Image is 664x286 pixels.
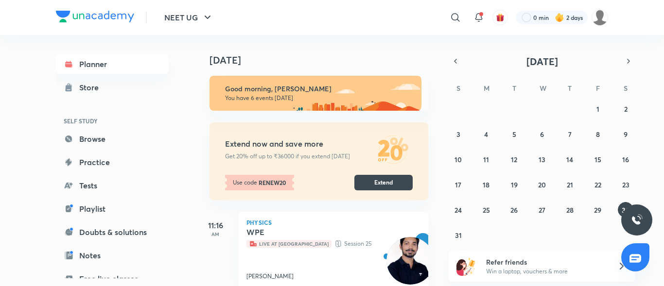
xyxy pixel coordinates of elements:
button: August 25, 2025 [478,202,494,218]
abbr: August 18, 2025 [483,180,489,189]
button: Extend [354,175,413,190]
button: August 6, 2025 [534,126,550,142]
button: August 27, 2025 [534,202,550,218]
abbr: August 26, 2025 [510,205,518,215]
h5: Extend now and save more [225,139,374,149]
abbr: Tuesday [512,84,516,93]
abbr: August 27, 2025 [539,205,545,215]
button: August 1, 2025 [590,101,606,117]
abbr: Wednesday [540,84,546,93]
abbr: August 2, 2025 [624,104,628,114]
abbr: August 14, 2025 [566,155,573,164]
abbr: August 24, 2025 [454,205,462,215]
a: Playlist [56,199,169,219]
button: August 4, 2025 [478,126,494,142]
button: August 2, 2025 [618,101,633,117]
a: Browse [56,129,169,149]
abbr: Friday [596,84,600,93]
h6: Refer friends [486,257,606,267]
a: Doubts & solutions [56,222,169,242]
span: Live at [GEOGRAPHIC_DATA] [246,240,332,248]
img: avatar [496,13,505,22]
button: August 7, 2025 [562,126,577,142]
abbr: August 28, 2025 [566,205,574,215]
button: August 17, 2025 [451,177,466,192]
button: August 3, 2025 [451,126,466,142]
abbr: August 21, 2025 [567,180,573,189]
h6: Good morning, [PERSON_NAME] [225,84,413,93]
button: August 13, 2025 [534,151,550,167]
abbr: August 23, 2025 [622,180,629,189]
button: NEET UG [158,8,219,27]
a: Notes [56,246,169,265]
abbr: August 22, 2025 [594,180,601,189]
h5: WPE [246,227,367,237]
abbr: Monday [484,84,489,93]
a: Store [56,78,169,97]
h6: SELF STUDY [56,113,169,129]
abbr: August 8, 2025 [596,130,600,139]
button: August 28, 2025 [562,202,577,218]
button: avatar [492,10,508,25]
p: Get 20% off up to ₹36000 if you extend [DATE] [225,152,374,160]
abbr: August 25, 2025 [483,205,490,215]
img: referral [456,256,476,276]
abbr: Saturday [624,84,628,93]
img: morning [210,76,421,111]
abbr: August 3, 2025 [456,130,460,139]
a: Tests [56,176,169,195]
img: Extend now and save more [374,130,413,169]
button: August 12, 2025 [507,151,522,167]
p: Win a laptop, vouchers & more [486,267,606,276]
button: August 14, 2025 [562,151,577,167]
p: [PERSON_NAME] [246,272,294,281]
p: Session 25 [246,239,399,249]
p: AM [196,231,235,237]
button: August 16, 2025 [618,151,633,167]
abbr: August 10, 2025 [454,155,462,164]
button: August 21, 2025 [562,177,577,192]
a: Planner [56,54,169,74]
abbr: Sunday [456,84,460,93]
button: August 26, 2025 [507,202,522,218]
img: streak [555,13,564,22]
img: Company Logo [56,11,134,22]
h5: 11:16 [196,219,235,231]
button: August 15, 2025 [590,151,606,167]
button: August 19, 2025 [507,177,522,192]
p: Physics [246,219,420,225]
p: Use code [225,175,294,190]
abbr: Thursday [568,84,572,93]
abbr: August 6, 2025 [540,130,544,139]
abbr: August 31, 2025 [455,231,462,240]
strong: RENEW20 [257,178,286,187]
span: [DATE] [526,55,558,68]
abbr: August 1, 2025 [596,104,599,114]
abbr: August 29, 2025 [594,205,601,215]
abbr: August 19, 2025 [511,180,518,189]
abbr: August 11, 2025 [483,155,489,164]
abbr: August 7, 2025 [568,130,572,139]
div: Store [79,82,105,93]
img: Tarmanjot Singh [592,9,608,26]
abbr: August 9, 2025 [624,130,628,139]
h4: [DATE] [210,54,438,66]
button: August 20, 2025 [534,177,550,192]
button: August 9, 2025 [618,126,633,142]
abbr: August 5, 2025 [512,130,516,139]
abbr: August 17, 2025 [455,180,461,189]
abbr: August 30, 2025 [622,205,630,215]
img: ttu [631,214,643,226]
a: Company Logo [56,11,134,25]
button: August 22, 2025 [590,177,606,192]
button: August 18, 2025 [478,177,494,192]
abbr: August 13, 2025 [539,155,545,164]
button: August 11, 2025 [478,151,494,167]
button: August 10, 2025 [451,151,466,167]
abbr: August 12, 2025 [511,155,517,164]
abbr: August 4, 2025 [484,130,488,139]
button: August 23, 2025 [618,177,633,192]
button: August 30, 2025 [618,202,633,218]
abbr: August 15, 2025 [594,155,601,164]
p: You have 6 events [DATE] [225,94,413,102]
